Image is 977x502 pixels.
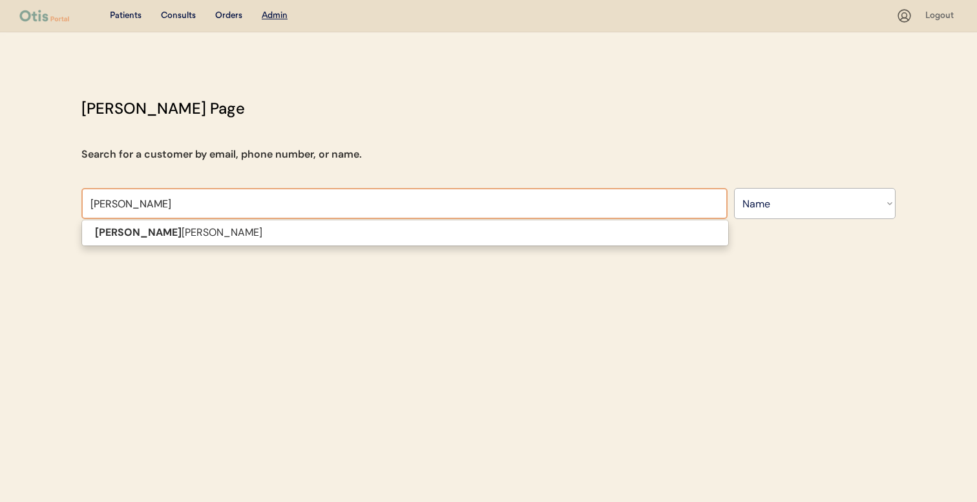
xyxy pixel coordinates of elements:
input: Search by name [81,188,728,219]
u: Admin [262,11,288,20]
div: Patients [110,10,142,23]
strong: [PERSON_NAME] [95,225,182,239]
p: [PERSON_NAME] [82,224,728,242]
div: Orders [215,10,242,23]
div: Consults [161,10,196,23]
div: [PERSON_NAME] Page [81,97,245,120]
div: Search for a customer by email, phone number, or name. [81,147,362,162]
div: Logout [925,10,958,23]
